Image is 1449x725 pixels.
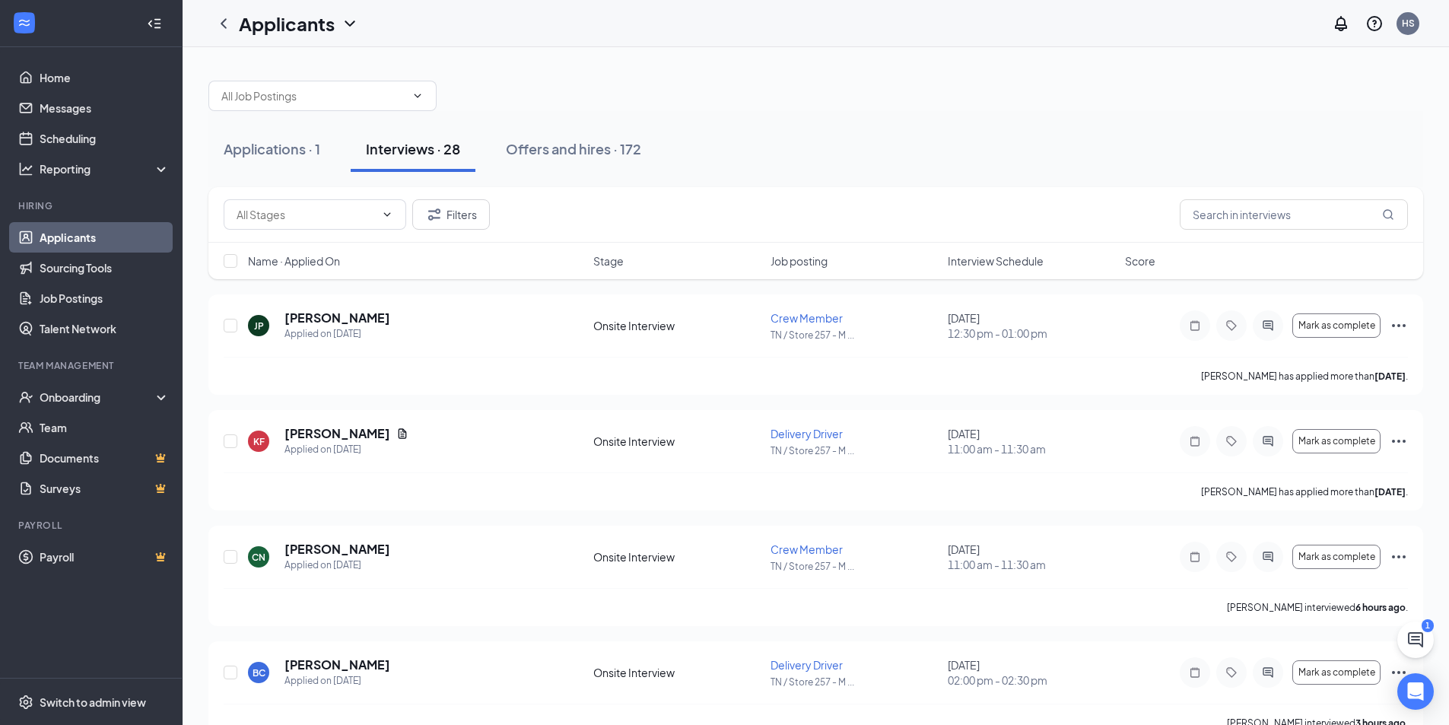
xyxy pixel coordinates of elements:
div: Onboarding [40,390,157,405]
svg: Ellipses [1390,548,1408,566]
span: Delivery Driver [771,658,843,672]
input: Search in interviews [1180,199,1408,230]
button: Mark as complete [1292,429,1381,453]
p: [PERSON_NAME] interviewed . [1227,601,1408,614]
button: Filter Filters [412,199,490,230]
a: Team [40,412,170,443]
svg: Ellipses [1390,316,1408,335]
svg: Note [1186,320,1204,332]
div: Team Management [18,359,167,372]
div: [DATE] [948,426,1116,456]
svg: MagnifyingGlass [1382,208,1394,221]
span: 12:30 pm - 01:00 pm [948,326,1116,341]
div: Applications · 1 [224,139,320,158]
a: PayrollCrown [40,542,170,572]
span: 02:00 pm - 02:30 pm [948,673,1116,688]
svg: UserCheck [18,390,33,405]
span: Interview Schedule [948,253,1044,269]
svg: Filter [425,205,443,224]
div: 1 [1422,619,1434,632]
svg: Ellipses [1390,663,1408,682]
span: Mark as complete [1298,552,1375,562]
a: Talent Network [40,313,170,344]
div: Applied on [DATE] [284,673,390,688]
div: Open Intercom Messenger [1397,673,1434,710]
div: BC [253,666,265,679]
a: Messages [40,93,170,123]
h5: [PERSON_NAME] [284,541,390,558]
b: [DATE] [1374,370,1406,382]
svg: Note [1186,551,1204,563]
svg: Tag [1222,435,1241,447]
svg: ChevronLeft [214,14,233,33]
div: [DATE] [948,657,1116,688]
span: Mark as complete [1298,667,1375,678]
span: Job posting [771,253,828,269]
div: Offers and hires · 172 [506,139,641,158]
div: CN [252,551,265,564]
a: Home [40,62,170,93]
svg: ChevronDown [341,14,359,33]
svg: ChevronDown [412,90,424,102]
p: TN / Store 257 - M ... [771,444,939,457]
h5: [PERSON_NAME] [284,425,390,442]
button: Mark as complete [1292,313,1381,338]
div: [DATE] [948,542,1116,572]
span: Mark as complete [1298,436,1375,447]
div: JP [254,320,264,332]
div: Onsite Interview [593,318,761,333]
div: Switch to admin view [40,695,146,710]
svg: Tag [1222,666,1241,679]
button: ChatActive [1397,622,1434,658]
svg: Analysis [18,161,33,176]
a: SurveysCrown [40,473,170,504]
div: Payroll [18,519,167,532]
svg: QuestionInfo [1365,14,1384,33]
button: Mark as complete [1292,660,1381,685]
a: Applicants [40,222,170,253]
span: Delivery Driver [771,427,843,440]
p: TN / Store 257 - M ... [771,676,939,688]
b: [DATE] [1374,486,1406,498]
div: Onsite Interview [593,665,761,680]
p: [PERSON_NAME] has applied more than . [1201,370,1408,383]
span: 11:00 am - 11:30 am [948,557,1116,572]
a: Job Postings [40,283,170,313]
a: Sourcing Tools [40,253,170,283]
div: Interviews · 28 [366,139,460,158]
b: 6 hours ago [1355,602,1406,613]
a: DocumentsCrown [40,443,170,473]
svg: Collapse [147,16,162,31]
h1: Applicants [239,11,335,37]
div: Hiring [18,199,167,212]
svg: WorkstreamLogo [17,15,32,30]
span: 11:00 am - 11:30 am [948,441,1116,456]
h5: [PERSON_NAME] [284,657,390,673]
svg: Settings [18,695,33,710]
span: Name · Applied On [248,253,340,269]
svg: ActiveChat [1259,666,1277,679]
div: Onsite Interview [593,549,761,564]
div: Reporting [40,161,170,176]
a: Scheduling [40,123,170,154]
span: Crew Member [771,311,843,325]
h5: [PERSON_NAME] [284,310,390,326]
svg: Notifications [1332,14,1350,33]
svg: Note [1186,666,1204,679]
svg: ActiveChat [1259,320,1277,332]
div: Applied on [DATE] [284,326,390,342]
button: Mark as complete [1292,545,1381,569]
svg: ActiveChat [1259,551,1277,563]
div: KF [253,435,265,448]
p: TN / Store 257 - M ... [771,560,939,573]
svg: ChevronDown [381,208,393,221]
span: Stage [593,253,624,269]
svg: Document [396,428,408,440]
p: [PERSON_NAME] has applied more than . [1201,485,1408,498]
p: TN / Store 257 - M ... [771,329,939,342]
div: [DATE] [948,310,1116,341]
svg: ActiveChat [1259,435,1277,447]
span: Score [1125,253,1155,269]
span: Mark as complete [1298,320,1375,331]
